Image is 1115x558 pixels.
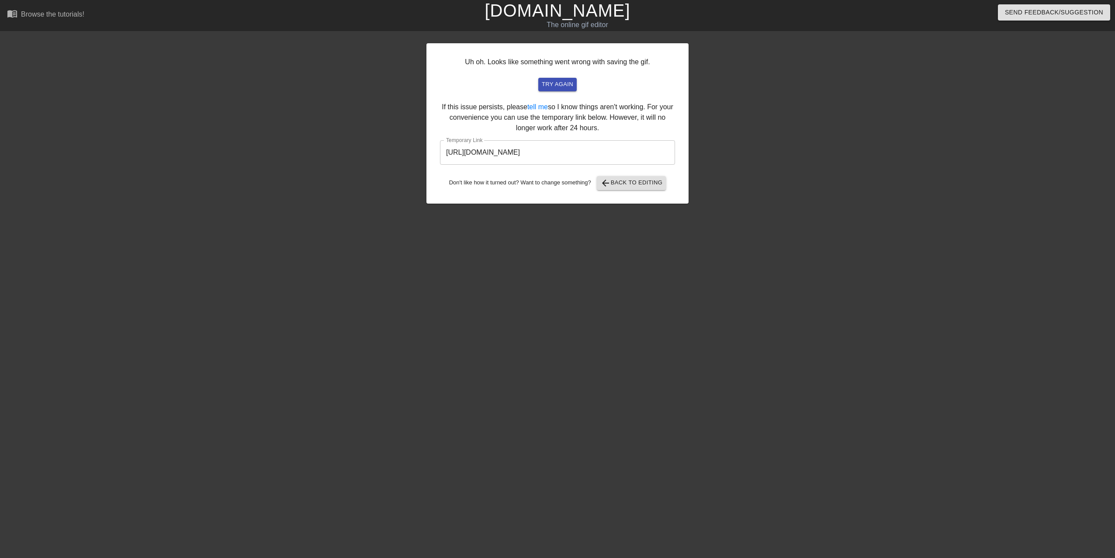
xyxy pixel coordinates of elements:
a: Browse the tutorials! [7,8,84,22]
div: Uh oh. Looks like something went wrong with saving the gif. If this issue persists, please so I k... [426,43,689,204]
span: arrow_back [600,178,611,188]
span: Send Feedback/Suggestion [1005,7,1103,18]
button: Send Feedback/Suggestion [998,4,1110,21]
div: The online gif editor [376,20,779,30]
span: try again [542,80,573,90]
button: Back to Editing [597,176,666,190]
span: menu_book [7,8,17,19]
input: bare [440,140,675,165]
span: Back to Editing [600,178,663,188]
a: tell me [527,103,548,111]
div: Browse the tutorials! [21,10,84,18]
button: try again [538,78,577,91]
div: Don't like how it turned out? Want to change something? [440,176,675,190]
a: [DOMAIN_NAME] [485,1,630,20]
